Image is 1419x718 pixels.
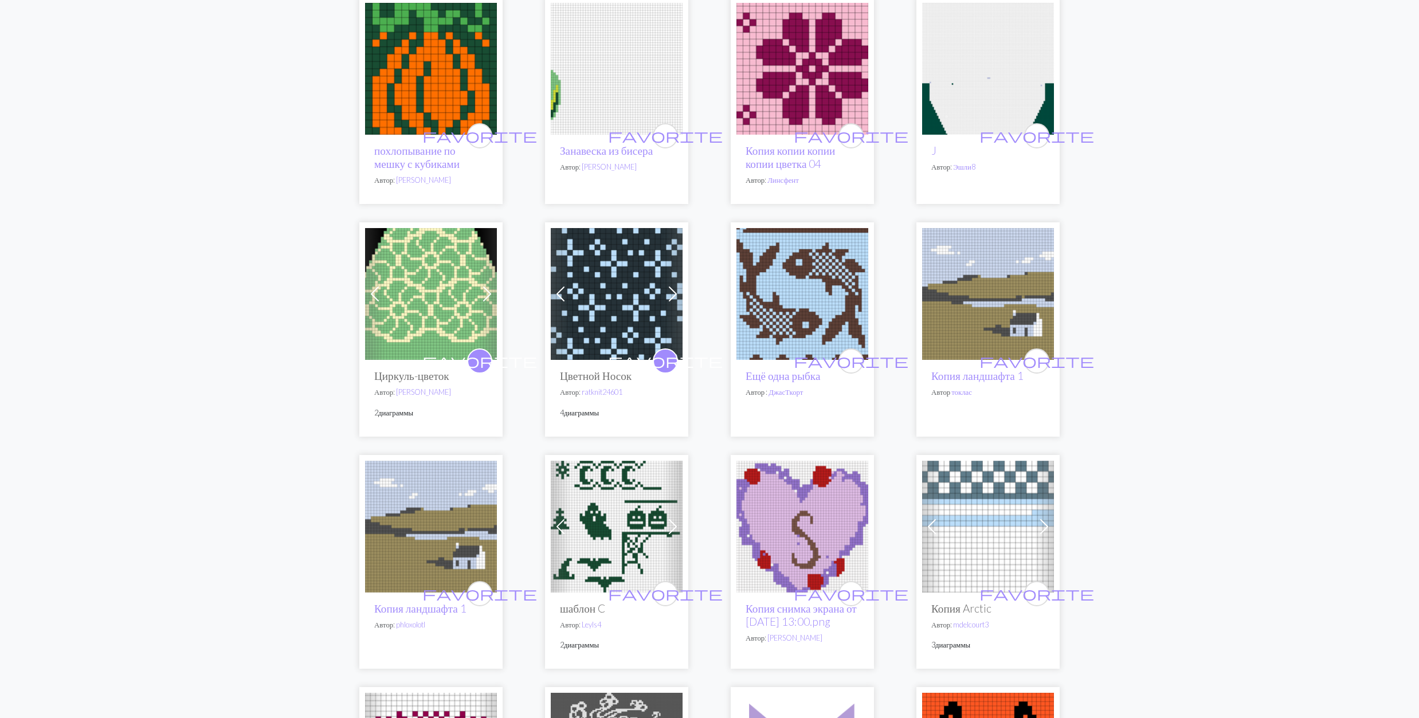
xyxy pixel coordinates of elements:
[396,620,425,629] a: phloxolotl
[374,144,460,170] a: похлопывание по мешку с кубиками
[551,287,683,298] a: Звезды
[374,407,488,418] p: 2 диаграммы
[953,620,989,629] a: mdelcourt3
[736,520,868,531] a: Скриншот от 20 февраля 2025 года в 13:00.png
[931,619,1045,630] p: Автор:
[422,350,537,372] i: favourite
[794,124,908,147] i: favourite
[838,581,864,606] button: favourite
[551,461,683,593] img: шаблон C
[653,581,678,606] button: favourite
[608,124,723,147] i: favourite
[1024,348,1049,374] button: favourite
[746,175,859,186] p: Автор:
[931,144,936,157] a: J
[1024,581,1049,606] button: favourite
[931,602,1045,615] h2: Копия Arctic
[365,520,497,531] a: пейзаж 1
[374,369,488,382] h2: Циркуль-цветок
[422,127,537,144] span: favorite
[979,584,1094,602] span: favorite
[794,582,908,605] i: favourite
[931,369,1024,382] a: Копия ландшафта 1
[560,407,673,418] p: 4 диаграммы
[794,350,908,372] i: favourite
[608,584,723,602] span: favorite
[467,348,492,374] button: favourite
[979,350,1094,372] i: favourite
[653,348,678,374] button: favourite
[560,387,673,398] p: Автор:
[922,62,1054,73] a: J
[746,144,835,170] a: Копия копии копии копии цветка 04
[582,620,601,629] a: Leyls4
[374,175,488,186] p: Автор:
[951,387,972,397] a: токлас
[794,352,908,370] span: favorite
[746,602,857,628] a: Копия снимка экрана от [DATE] 13:00.png
[365,62,497,73] a: Сумка для кубиков — тыква
[560,602,673,615] h2: шаблон C
[582,387,622,397] a: ratknit24601
[374,619,488,630] p: Автор:
[374,387,488,398] p: Автор:
[736,287,868,298] a: Еще рыбы
[422,584,537,602] span: favorite
[422,352,537,370] span: favorite
[653,123,678,148] button: favourite
[769,387,803,397] a: ДжасТкорт
[767,175,799,185] a: Линсфент
[608,127,723,144] span: favorite
[746,369,820,382] a: Ещё одна рыбка
[767,633,822,642] a: [PERSON_NAME]
[1024,123,1049,148] button: favourite
[365,3,497,135] img: Сумка для кубиков — тыква
[922,520,1054,531] a: Арктика
[922,461,1054,593] img: Арктика
[422,124,537,147] i: favourite
[794,127,908,144] span: favorite
[365,287,497,298] a: Передняя сумка og
[582,162,637,171] a: [PERSON_NAME]
[746,633,859,644] p: Автор:
[979,124,1094,147] i: favourite
[467,581,492,606] button: favourite
[922,287,1054,298] a: пейзаж 1
[922,3,1054,135] img: J
[736,461,868,593] img: Скриншот от 20 февраля 2025 года в 13:00.png
[608,352,723,370] span: favorite
[838,348,864,374] button: favourite
[979,582,1094,605] i: favourite
[560,144,653,157] a: Занавеска из бисера
[560,162,673,172] p: Автор:
[931,387,1045,398] p: Автор
[551,228,683,360] img: Звезды
[608,582,723,605] i: favourite
[551,520,683,531] a: шаблон C
[746,387,859,398] p: Автор :
[794,584,908,602] span: favorite
[736,3,868,135] img: цветок 04
[365,228,497,360] img: Передняя сумка og
[560,639,673,650] p: 2 диаграммы
[922,228,1054,360] img: пейзаж 1
[931,639,1045,650] p: 3 диаграммы
[365,461,497,593] img: пейзаж 1
[736,228,868,360] img: Еще рыбы
[736,62,868,73] a: цветок 04
[608,350,723,372] i: favourite
[953,162,975,171] a: Эшли8
[374,602,467,615] a: Копия ландшафта 1
[979,127,1094,144] span: favorite
[979,352,1094,370] span: favorite
[396,175,451,185] a: [PERSON_NAME]
[551,3,683,135] img: Занавеска из бисера
[396,387,451,397] a: [PERSON_NAME]
[467,123,492,148] button: favourite
[422,582,537,605] i: favourite
[560,619,673,630] p: Автор:
[838,123,864,148] button: favourite
[931,162,1045,172] p: Автор:
[560,369,673,382] h2: Цветной Носок
[551,62,683,73] a: Занавеска из бисера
